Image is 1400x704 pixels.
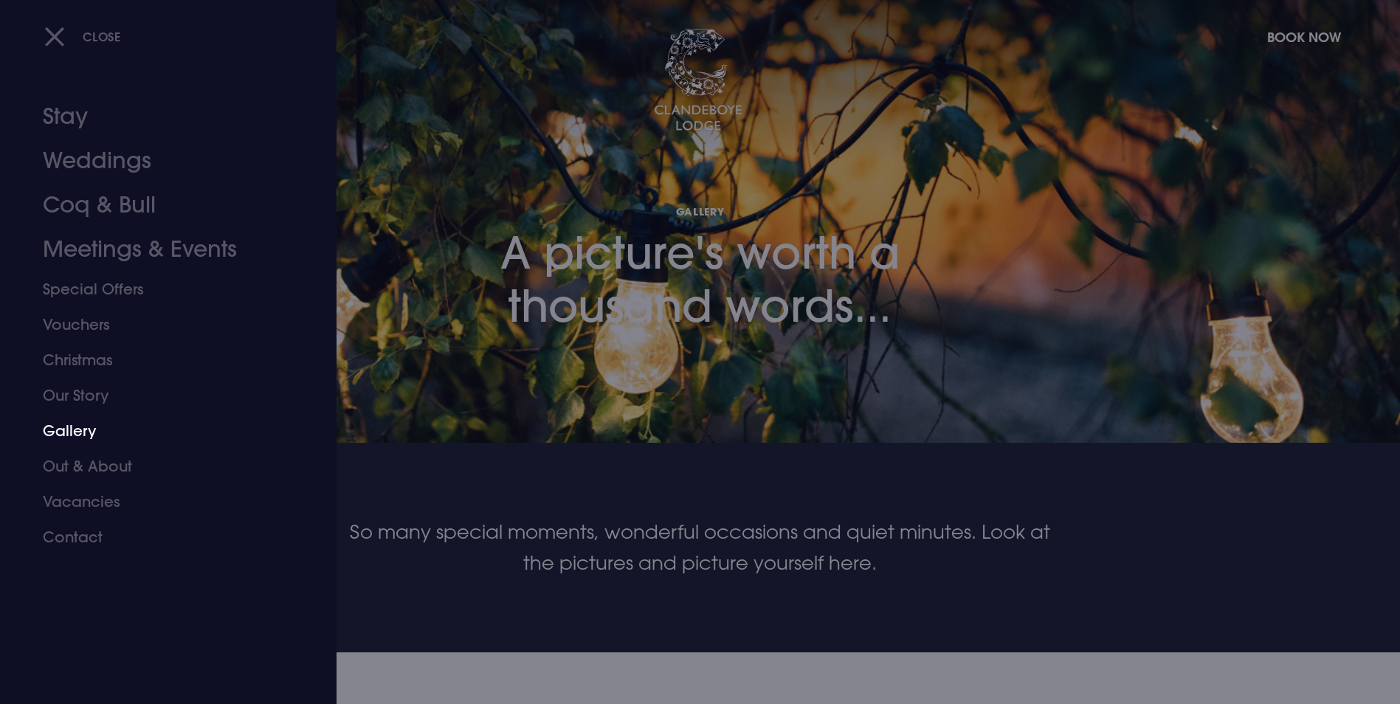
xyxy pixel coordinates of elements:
[44,21,121,52] button: Close
[43,449,276,484] a: Out & About
[43,139,276,183] a: Weddings
[43,378,276,413] a: Our Story
[43,484,276,520] a: Vacancies
[43,94,276,139] a: Stay
[43,307,276,342] a: Vouchers
[43,413,276,449] a: Gallery
[43,342,276,378] a: Christmas
[43,227,276,272] a: Meetings & Events
[43,183,276,227] a: Coq & Bull
[43,520,276,555] a: Contact
[83,29,121,44] span: Close
[43,272,276,307] a: Special Offers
